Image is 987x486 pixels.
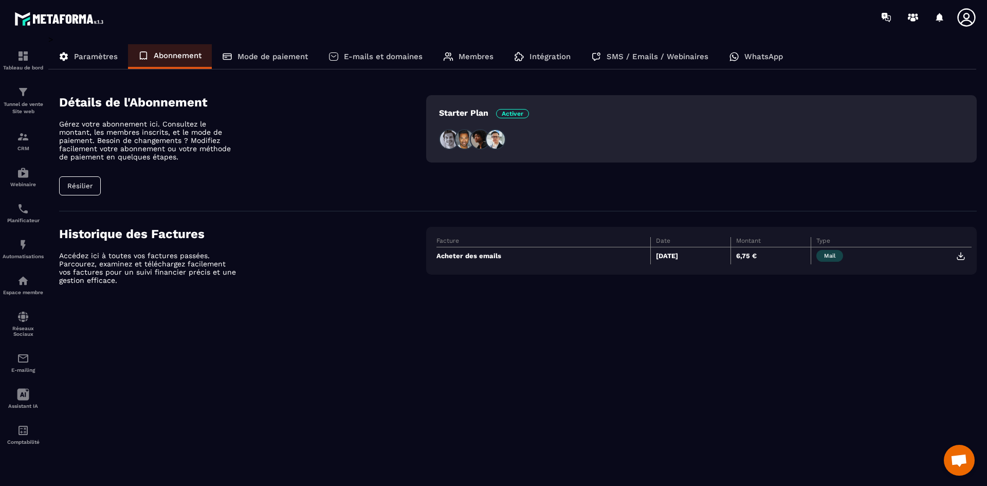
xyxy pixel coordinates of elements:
[3,439,44,445] p: Comptabilité
[454,129,475,150] img: people2
[17,275,29,287] img: automations
[3,123,44,159] a: formationformationCRM
[3,326,44,337] p: Réseaux Sociaux
[17,167,29,179] img: automations
[3,267,44,303] a: automationsautomationsEspace membre
[470,129,490,150] img: people3
[731,247,811,265] td: 6,75 €
[607,52,708,61] p: SMS / Emails / Webinaires
[956,251,965,261] img: download.399b3ae9.svg
[17,131,29,143] img: formation
[744,52,783,61] p: WhatsApp
[731,237,811,247] th: Montant
[3,159,44,195] a: automationsautomationsWebinaire
[3,254,44,259] p: Automatisations
[436,247,650,265] td: Acheter des emails
[3,303,44,345] a: social-networksocial-networkRéseaux Sociaux
[650,237,730,247] th: Date
[3,182,44,187] p: Webinaire
[650,247,730,265] td: [DATE]
[3,403,44,409] p: Assistant IA
[496,109,529,118] span: Activer
[3,65,44,70] p: Tableau de bord
[74,52,118,61] p: Paramètres
[59,120,239,161] p: Gérez votre abonnement ici. Consultez le montant, les membres inscrits, et le mode de paiement. B...
[59,176,101,195] button: Résilier
[3,101,44,115] p: Tunnel de vente Site web
[3,417,44,453] a: accountantaccountantComptabilité
[154,51,202,60] p: Abonnement
[17,203,29,215] img: scheduler
[237,52,308,61] p: Mode de paiement
[439,129,460,150] img: people1
[3,381,44,417] a: Assistant IA
[439,108,529,118] p: Starter Plan
[436,237,650,247] th: Facture
[3,367,44,373] p: E-mailing
[811,237,972,247] th: Type
[17,424,29,437] img: accountant
[3,231,44,267] a: automationsautomationsAutomatisations
[529,52,571,61] p: Intégration
[485,129,506,150] img: people4
[3,195,44,231] a: schedulerschedulerPlanificateur
[17,86,29,98] img: formation
[17,239,29,251] img: automations
[344,52,423,61] p: E-mails et domaines
[14,9,107,28] img: logo
[3,345,44,381] a: emailemailE-mailing
[816,250,843,262] span: Mail
[59,95,426,110] h4: Détails de l'Abonnement
[944,445,975,476] div: Ouvrir le chat
[3,218,44,223] p: Planificateur
[17,50,29,62] img: formation
[59,227,426,241] h4: Historique des Factures
[59,251,239,284] p: Accédez ici à toutes vos factures passées. Parcourez, examinez et téléchargez facilement vos fact...
[48,34,977,315] div: >
[3,78,44,123] a: formationformationTunnel de vente Site web
[3,146,44,151] p: CRM
[17,352,29,365] img: email
[3,42,44,78] a: formationformationTableau de bord
[3,290,44,295] p: Espace membre
[17,311,29,323] img: social-network
[459,52,493,61] p: Membres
